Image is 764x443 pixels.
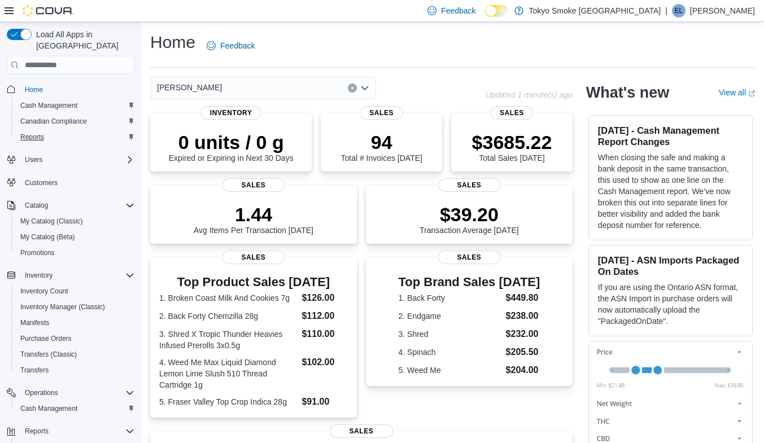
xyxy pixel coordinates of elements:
[16,99,134,112] span: Cash Management
[20,424,134,438] span: Reports
[302,327,347,341] dd: $110.00
[20,153,47,166] button: Users
[16,214,134,228] span: My Catalog (Classic)
[159,357,297,391] dt: 4. Weed Me Max Liquid Diamond Lemon Lime Slush 510 Thread Cartridge 1g
[25,201,48,210] span: Catalog
[506,363,540,377] dd: $204.00
[16,284,73,298] a: Inventory Count
[16,402,134,415] span: Cash Management
[11,129,139,145] button: Reports
[748,90,755,97] svg: External link
[20,101,77,110] span: Cash Management
[16,363,134,377] span: Transfers
[16,316,54,330] a: Manifests
[486,90,573,99] p: Updated 1 minute(s) ago
[159,310,297,322] dt: 2. Back Forty Chemzilla 28g
[506,345,540,359] dd: $205.50
[201,106,261,120] span: Inventory
[719,88,755,97] a: View allExternal link
[16,348,134,361] span: Transfers (Classic)
[506,291,540,305] dd: $449.80
[11,283,139,299] button: Inventory Count
[11,245,139,261] button: Promotions
[16,230,134,244] span: My Catalog (Beta)
[16,332,134,345] span: Purchase Orders
[20,318,49,327] span: Manifests
[16,214,88,228] a: My Catalog (Classic)
[399,328,501,340] dt: 3. Shred
[472,131,552,163] div: Total Sales [DATE]
[169,131,294,163] div: Expired or Expiring in Next 30 Days
[220,40,255,51] span: Feedback
[25,388,58,397] span: Operations
[20,199,134,212] span: Catalog
[420,203,519,226] p: $39.20
[20,82,134,96] span: Home
[360,106,403,120] span: Sales
[25,85,43,94] span: Home
[485,5,509,17] input: Dark Mode
[20,83,47,97] a: Home
[16,316,134,330] span: Manifests
[11,346,139,362] button: Transfers (Classic)
[399,292,501,304] dt: 1. Back Forty
[16,130,49,144] a: Reports
[194,203,313,226] p: 1.44
[20,404,77,413] span: Cash Management
[16,300,110,314] a: Inventory Manager (Classic)
[20,133,44,142] span: Reports
[586,84,669,102] h2: What's new
[202,34,259,57] a: Feedback
[222,178,285,192] span: Sales
[169,131,294,153] p: 0 units / 0 g
[150,31,195,54] h1: Home
[16,130,134,144] span: Reports
[25,271,53,280] span: Inventory
[399,346,501,358] dt: 4. Spinach
[20,386,134,400] span: Operations
[20,217,83,226] span: My Catalog (Classic)
[20,302,105,312] span: Inventory Manager (Classic)
[20,176,62,190] a: Customers
[16,230,80,244] a: My Catalog (Beta)
[23,5,73,16] img: Cova
[11,213,139,229] button: My Catalog (Classic)
[340,131,422,163] div: Total # Invoices [DATE]
[25,178,58,187] span: Customers
[20,199,53,212] button: Catalog
[441,5,475,16] span: Feedback
[690,4,755,17] p: [PERSON_NAME]
[20,176,134,190] span: Customers
[348,84,357,93] button: Clear input
[25,155,42,164] span: Users
[32,29,134,51] span: Load All Apps in [GEOGRAPHIC_DATA]
[20,366,49,375] span: Transfers
[20,424,53,438] button: Reports
[16,246,134,260] span: Promotions
[506,309,540,323] dd: $238.00
[2,267,139,283] button: Inventory
[438,178,500,192] span: Sales
[11,98,139,113] button: Cash Management
[340,131,422,153] p: 94
[16,246,59,260] a: Promotions
[194,203,313,235] div: Avg Items Per Transaction [DATE]
[11,113,139,129] button: Canadian Compliance
[222,251,285,264] span: Sales
[2,174,139,191] button: Customers
[438,251,500,264] span: Sales
[157,81,222,94] span: [PERSON_NAME]
[672,4,686,17] div: Emily Latta
[16,402,82,415] a: Cash Management
[20,334,72,343] span: Purchase Orders
[20,233,75,242] span: My Catalog (Beta)
[399,365,501,376] dt: 5. Weed Me
[20,269,57,282] button: Inventory
[11,229,139,245] button: My Catalog (Beta)
[20,153,134,166] span: Users
[2,81,139,97] button: Home
[16,300,134,314] span: Inventory Manager (Classic)
[11,299,139,315] button: Inventory Manager (Classic)
[360,84,369,93] button: Open list of options
[2,385,139,401] button: Operations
